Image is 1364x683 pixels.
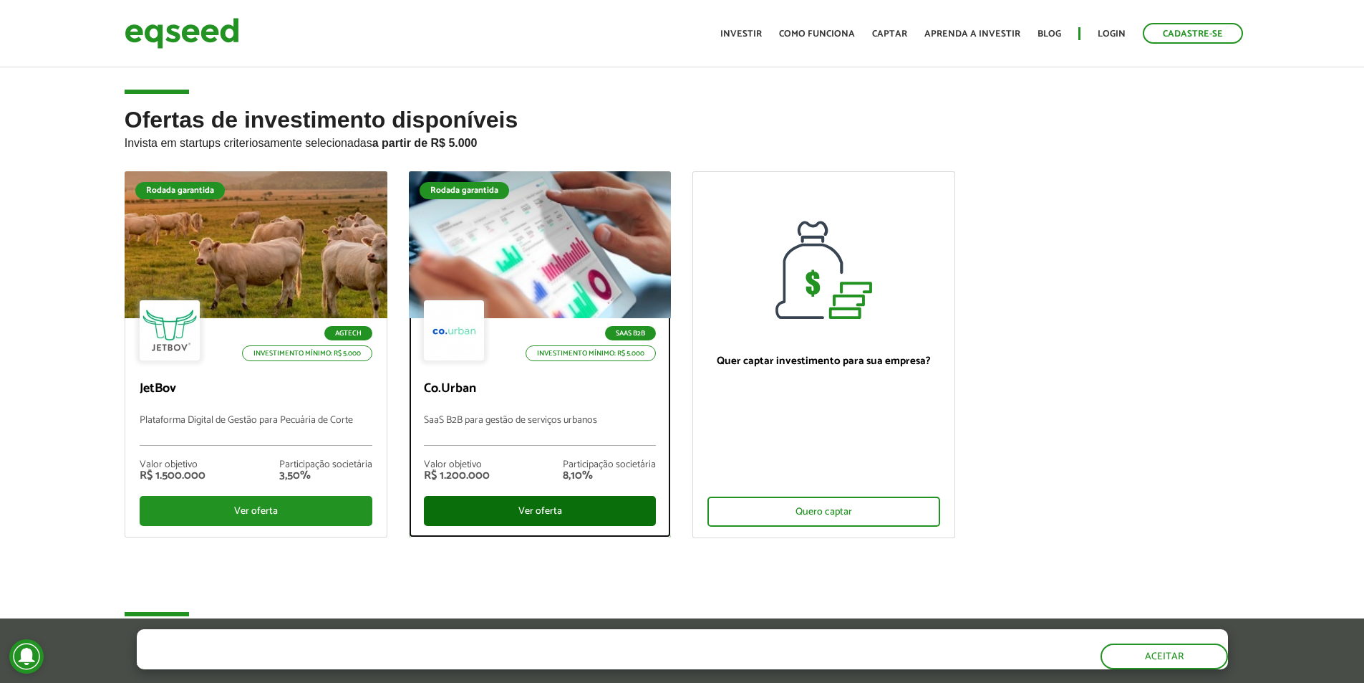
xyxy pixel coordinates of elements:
[135,182,225,199] div: Rodada garantida
[324,326,372,340] p: Agtech
[372,137,478,149] strong: a partir de R$ 5.000
[526,345,656,361] p: Investimento mínimo: R$ 5.000
[605,326,656,340] p: SaaS B2B
[125,108,1240,171] h2: Ofertas de investimento disponíveis
[707,497,940,527] div: Quero captar
[125,133,1240,150] p: Invista em startups criteriosamente selecionadas
[563,470,656,482] div: 8,10%
[424,381,657,397] p: Co.Urban
[924,29,1020,39] a: Aprenda a investir
[137,629,655,651] h5: O site da EqSeed utiliza cookies para melhorar sua navegação.
[720,29,762,39] a: Investir
[140,470,205,482] div: R$ 1.500.000
[424,460,490,470] div: Valor objetivo
[424,415,657,446] p: SaaS B2B para gestão de serviços urbanos
[563,460,656,470] div: Participação societária
[242,345,372,361] p: Investimento mínimo: R$ 5.000
[125,171,387,538] a: Rodada garantida Agtech Investimento mínimo: R$ 5.000 JetBov Plataforma Digital de Gestão para Pe...
[125,14,239,52] img: EqSeed
[140,460,205,470] div: Valor objetivo
[140,496,372,526] div: Ver oferta
[1143,23,1243,44] a: Cadastre-se
[424,470,490,482] div: R$ 1.200.000
[420,182,509,199] div: Rodada garantida
[279,460,372,470] div: Participação societária
[424,496,657,526] div: Ver oferta
[1101,644,1228,669] button: Aceitar
[1098,29,1126,39] a: Login
[409,171,672,538] a: Rodada garantida SaaS B2B Investimento mínimo: R$ 5.000 Co.Urban SaaS B2B para gestão de serviços...
[779,29,855,39] a: Como funciona
[279,470,372,482] div: 3,50%
[140,415,372,446] p: Plataforma Digital de Gestão para Pecuária de Corte
[872,29,907,39] a: Captar
[326,656,491,669] a: política de privacidade e de cookies
[707,355,940,368] p: Quer captar investimento para sua empresa?
[137,655,655,669] p: Ao clicar em "aceitar", você aceita nossa .
[692,171,955,538] a: Quer captar investimento para sua empresa? Quero captar
[140,381,372,397] p: JetBov
[1037,29,1061,39] a: Blog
